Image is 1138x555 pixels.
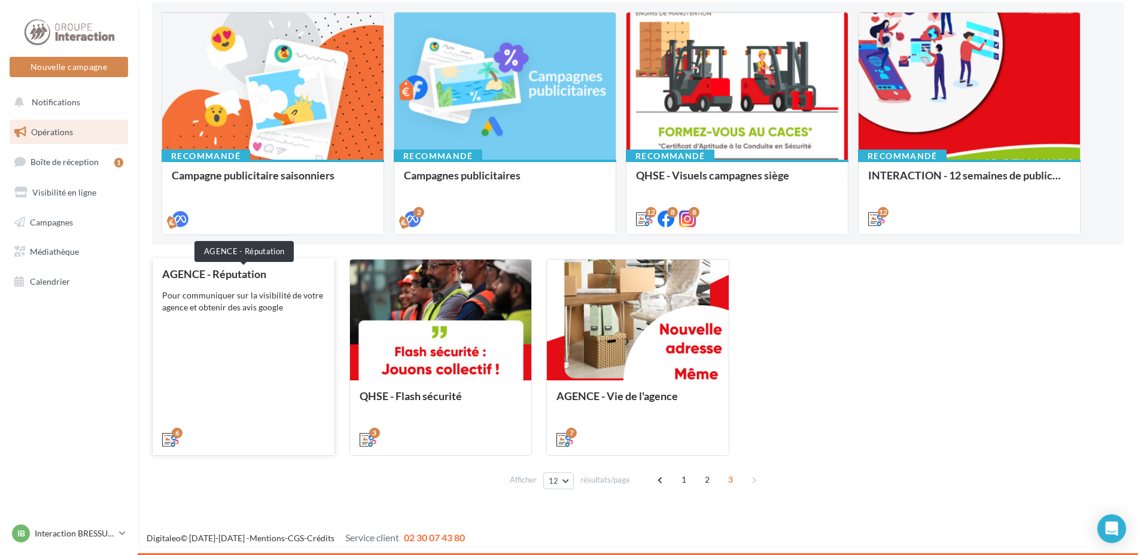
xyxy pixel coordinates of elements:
[147,533,181,543] a: Digitaleo
[7,239,130,264] a: Médiathèque
[369,428,380,438] div: 3
[7,120,130,145] a: Opérations
[172,169,374,193] div: Campagne publicitaire saisonniers
[566,428,577,438] div: 7
[32,187,96,197] span: Visibilité en ligne
[7,180,130,205] a: Visibilité en ligne
[30,216,73,227] span: Campagnes
[114,158,123,167] div: 1
[249,533,285,543] a: Mentions
[646,207,656,218] div: 12
[30,246,79,257] span: Médiathèque
[17,527,25,539] span: IB
[556,390,719,414] div: AGENCE - Vie de l'agence
[1097,514,1126,543] div: Open Intercom Messenger
[172,428,182,438] div: 6
[413,207,424,218] div: 2
[30,276,70,286] span: Calendrier
[636,169,838,193] div: QHSE - Visuels campagnes siège
[510,474,537,486] span: Afficher
[31,127,73,137] span: Opérations
[878,207,889,218] div: 12
[7,269,130,294] a: Calendrier
[345,532,399,543] span: Service client
[307,533,334,543] a: Crédits
[667,207,678,218] div: 8
[689,207,699,218] div: 8
[10,57,128,77] button: Nouvelle campagne
[580,474,630,486] span: résultats/page
[404,169,606,193] div: Campagnes publicitaires
[162,268,325,280] div: AGENCE - Réputation
[721,470,740,489] span: 3
[162,150,250,163] div: Recommandé
[360,390,522,414] div: QHSE - Flash sécurité
[626,150,714,163] div: Recommandé
[194,241,294,262] div: AGENCE - Réputation
[7,90,126,115] button: Notifications
[858,150,947,163] div: Recommandé
[35,527,114,539] p: Interaction BRESSUIRE
[162,289,325,313] div: Pour communiquer sur la visibilité de votre agence et obtenir des avis google
[549,476,559,486] span: 12
[698,470,717,489] span: 2
[674,470,693,489] span: 1
[404,532,465,543] span: 02 30 07 43 80
[868,169,1070,193] div: INTERACTION - 12 semaines de publication
[7,210,130,235] a: Campagnes
[10,522,128,545] a: IB Interaction BRESSUIRE
[394,150,482,163] div: Recommandé
[32,97,80,107] span: Notifications
[543,472,574,489] button: 12
[7,149,130,175] a: Boîte de réception1
[31,157,99,167] span: Boîte de réception
[147,533,465,543] span: © [DATE]-[DATE] - - -
[288,533,304,543] a: CGS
